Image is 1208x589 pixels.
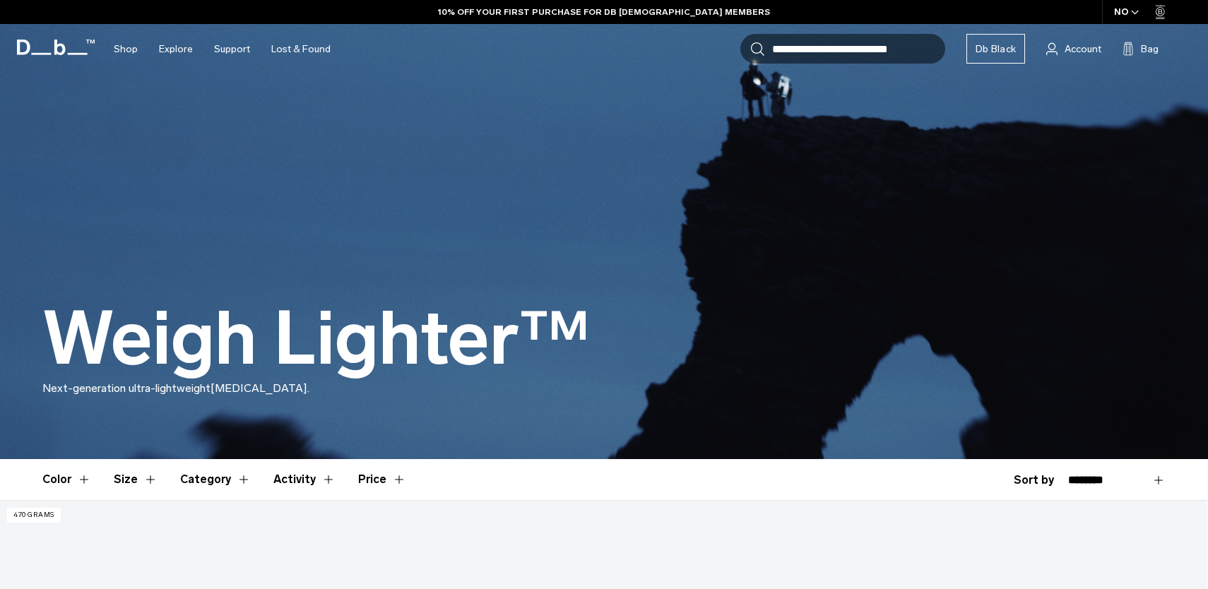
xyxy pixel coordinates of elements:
a: Explore [159,24,193,74]
span: Account [1065,42,1101,56]
span: Bag [1141,42,1159,56]
a: Db Black [966,34,1025,64]
button: Toggle Filter [42,459,91,500]
p: 470 grams [7,508,61,523]
a: Account [1046,40,1101,57]
span: Next-generation ultra-lightweight [42,381,211,395]
a: Shop [114,24,138,74]
button: Toggle Filter [273,459,336,500]
span: [MEDICAL_DATA]. [211,381,309,395]
button: Toggle Price [358,459,406,500]
button: Bag [1123,40,1159,57]
a: Support [214,24,250,74]
a: Lost & Found [271,24,331,74]
button: Toggle Filter [114,459,158,500]
h1: Weigh Lighter™ [42,298,590,380]
nav: Main Navigation [103,24,341,74]
button: Toggle Filter [180,459,251,500]
a: 10% OFF YOUR FIRST PURCHASE FOR DB [DEMOGRAPHIC_DATA] MEMBERS [438,6,770,18]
